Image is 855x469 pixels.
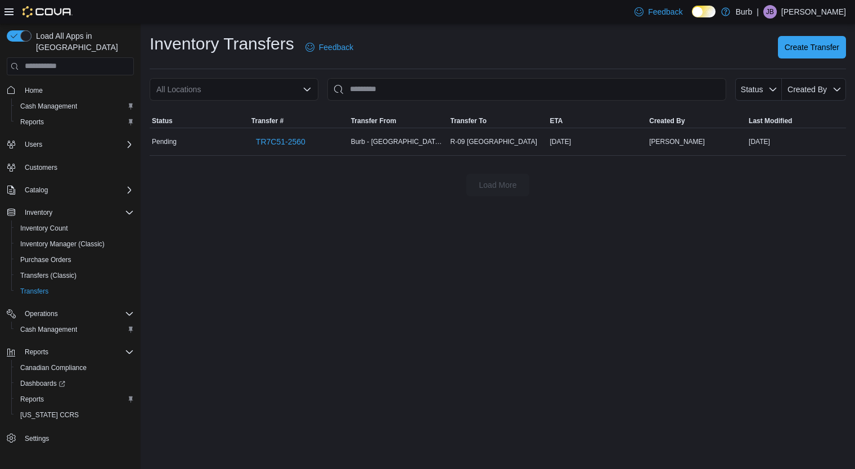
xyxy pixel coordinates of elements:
a: Dashboards [11,376,138,391]
span: Users [25,140,42,149]
span: Cash Management [16,323,134,336]
span: Customers [25,163,57,172]
span: Load More [479,179,517,191]
button: Load More [466,174,529,196]
span: Transfers (Classic) [20,271,76,280]
div: [DATE] [746,135,846,148]
span: Status [741,85,763,94]
a: Reports [16,115,48,129]
span: Reports [16,393,134,406]
h1: Inventory Transfers [150,33,294,55]
a: Inventory Manager (Classic) [16,237,109,251]
button: Catalog [2,182,138,198]
button: Customers [2,159,138,175]
a: Transfers (Classic) [16,269,81,282]
button: Created By [647,114,746,128]
span: Dashboards [16,377,134,390]
button: Catalog [20,183,52,197]
span: Canadian Compliance [16,361,134,375]
span: Inventory Manager (Classic) [20,240,105,249]
button: Home [2,82,138,98]
span: Dashboards [20,379,65,388]
span: Reports [20,345,134,359]
button: Operations [2,306,138,322]
button: Cash Management [11,322,138,337]
a: Feedback [301,36,358,58]
button: Cash Management [11,98,138,114]
a: Customers [20,161,62,174]
a: [US_STATE] CCRS [16,408,83,422]
button: Status [150,114,249,128]
span: Status [152,116,173,125]
span: [PERSON_NAME] [649,137,705,146]
span: Inventory Manager (Classic) [16,237,134,251]
a: Purchase Orders [16,253,76,267]
a: Home [20,84,47,97]
span: Purchase Orders [20,255,71,264]
span: Cash Management [20,102,77,111]
span: Users [20,138,134,151]
span: Last Modified [749,116,792,125]
span: Canadian Compliance [20,363,87,372]
button: Reports [2,344,138,360]
button: Transfer From [349,114,448,128]
button: Inventory Manager (Classic) [11,236,138,252]
span: Transfers (Classic) [16,269,134,282]
button: Inventory Count [11,220,138,236]
a: Cash Management [16,100,82,113]
button: Transfer To [448,114,548,128]
p: [PERSON_NAME] [781,5,846,19]
button: Transfers [11,283,138,299]
button: [US_STATE] CCRS [11,407,138,423]
a: Inventory Count [16,222,73,235]
span: Burb - [GEOGRAPHIC_DATA] 01 [351,137,446,146]
p: | [757,5,759,19]
span: [US_STATE] CCRS [20,411,79,420]
span: Settings [25,434,49,443]
button: Settings [2,430,138,446]
span: Reports [16,115,134,129]
span: Settings [20,431,134,445]
span: Inventory Count [16,222,134,235]
span: Cash Management [16,100,134,113]
a: Transfers [16,285,53,298]
button: Created By [782,78,846,101]
button: Reports [11,391,138,407]
span: Inventory [20,206,134,219]
span: Inventory Count [20,224,68,233]
button: Operations [20,307,62,321]
span: Reports [20,395,44,404]
span: Transfer # [251,116,283,125]
span: Created By [649,116,685,125]
img: Cova [22,6,73,17]
a: Reports [16,393,48,406]
button: Create Transfer [778,36,846,58]
a: Settings [20,432,53,445]
a: Dashboards [16,377,70,390]
span: Feedback [319,42,353,53]
button: Reports [11,114,138,130]
button: Status [735,78,782,101]
button: Transfers (Classic) [11,268,138,283]
span: R-09 [GEOGRAPHIC_DATA] [451,137,537,146]
span: Reports [20,118,44,127]
span: JB [766,5,774,19]
button: Purchase Orders [11,252,138,268]
button: Users [2,137,138,152]
input: Dark Mode [692,6,715,17]
button: Inventory [2,205,138,220]
a: Feedback [630,1,687,23]
p: Burb [736,5,753,19]
button: Inventory [20,206,57,219]
span: Pending [152,137,177,146]
div: Jared Bingham [763,5,777,19]
span: Created By [787,85,827,94]
span: Load All Apps in [GEOGRAPHIC_DATA] [31,30,134,53]
a: Cash Management [16,323,82,336]
span: Home [25,86,43,95]
button: Reports [20,345,53,359]
a: TR7C51-2560 [251,130,310,153]
span: Catalog [25,186,48,195]
button: Users [20,138,47,151]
